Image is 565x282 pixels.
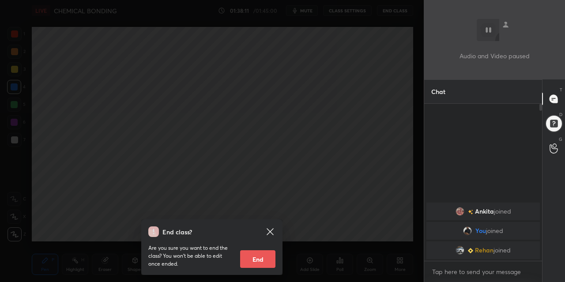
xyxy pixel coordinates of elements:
span: You [475,227,486,234]
p: Chat [424,80,452,103]
img: 8317b7423e644627bcbaee3a43b66b15.jpg [456,246,464,255]
img: faa59a2d31d341bfac7998e9f8798381.jpg [463,226,472,235]
img: no-rating-badge.077c3623.svg [468,210,473,214]
button: End [240,250,275,268]
p: D [559,111,562,118]
p: G [559,136,562,143]
img: Learner_Badge_beginner_1_8b307cf2a0.svg [468,248,473,253]
p: Audio and Video paused [460,51,530,60]
span: joined [486,227,503,234]
p: Are you sure you want to end the class? You won’t be able to edit once ended. [148,244,233,268]
img: 3 [456,207,464,216]
span: Rehan [475,247,493,254]
h4: End class? [162,227,192,237]
span: Ankita [475,208,494,215]
span: joined [494,208,511,215]
div: grid [424,201,542,261]
p: T [560,86,562,93]
span: joined [493,247,511,254]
